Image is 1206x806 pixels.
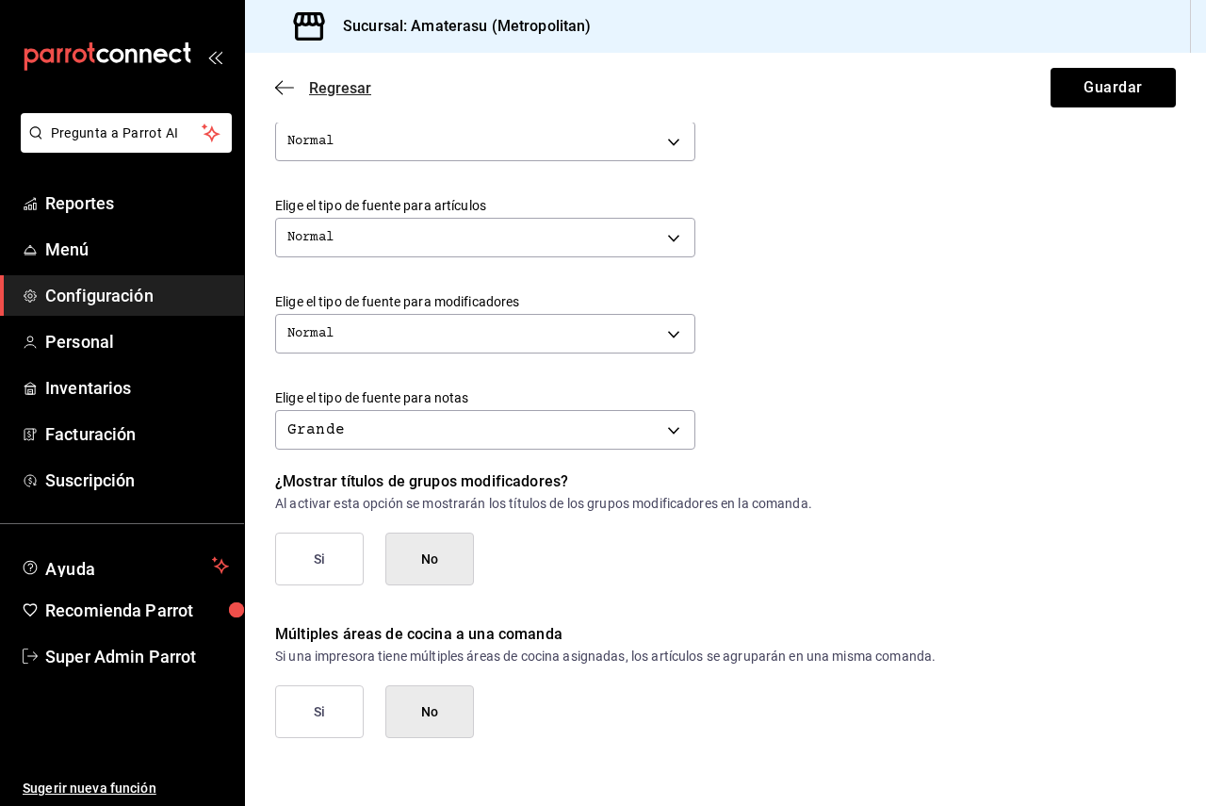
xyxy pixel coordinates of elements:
div: Grande [287,420,345,439]
span: Ayuda [45,554,204,577]
span: Menú [45,237,229,262]
button: Regresar [275,79,371,97]
span: Inventarios [45,375,229,401]
label: Elige el tipo de fuente para artículos [275,199,1176,212]
button: Si [275,685,364,738]
button: Pregunta a Parrot AI [21,113,232,153]
button: Si [275,533,364,585]
p: Múltiples áreas de cocina a una comanda [275,623,1176,646]
div: Normal [287,324,334,343]
p: Al activar esta opción se mostrarán los títulos de los grupos modificadores en la comanda. [275,497,1176,510]
a: Pregunta a Parrot AI [13,137,232,156]
button: Guardar [1051,68,1176,107]
span: Sugerir nueva función [23,779,229,798]
button: No [385,685,474,738]
span: Suscripción [45,468,229,493]
span: Reportes [45,190,229,216]
div: Normal [287,132,334,151]
span: Personal [45,329,229,354]
p: Si una impresora tiene múltiples áreas de cocina asignadas, los artículos se agruparán en una mis... [275,650,1176,663]
span: Recomienda Parrot [45,598,229,623]
button: No [385,533,474,585]
div: Normal [287,228,334,247]
span: Pregunta a Parrot AI [51,123,203,143]
label: Elige el tipo de fuente para modificadores [275,295,1176,308]
h3: Sucursal: Amaterasu (Metropolitan) [328,15,591,38]
button: open_drawer_menu [207,49,222,64]
span: Configuración [45,283,229,308]
span: Regresar [309,79,371,97]
label: Elige el tipo de fuente para notas [275,391,1176,404]
span: Facturación [45,421,229,447]
p: ¿Mostrar títulos de grupos modificadores? [275,470,1176,493]
span: Super Admin Parrot [45,644,229,669]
